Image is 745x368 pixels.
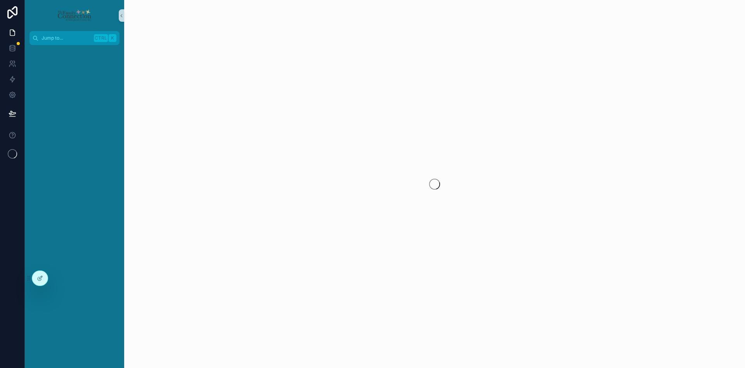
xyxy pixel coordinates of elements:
[109,35,116,41] span: K
[29,31,120,45] button: Jump to...CtrlK
[42,35,91,41] span: Jump to...
[57,9,92,22] img: App logo
[94,34,108,42] span: Ctrl
[25,45,124,59] div: scrollable content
